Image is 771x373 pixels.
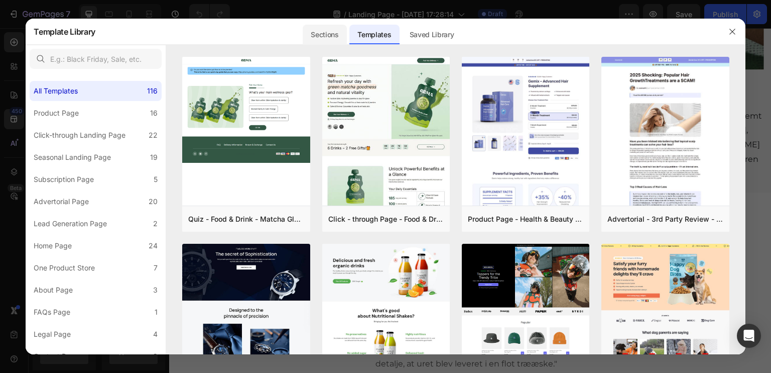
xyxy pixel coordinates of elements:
[34,240,72,252] div: Home Page
[154,173,158,185] div: 5
[34,218,107,230] div: Lead Generation Page
[607,213,723,225] div: Advertorial - 3rd Party Review - The Before Image - Hair Supplement
[149,240,158,252] div: 24
[410,58,594,71] p: Komfort Alle 24 Timer
[34,306,70,318] div: FAQs Page
[34,107,79,119] div: Product Page
[149,196,158,208] div: 20
[468,213,583,225] div: Product Page - Health & Beauty - Hair Supplement
[153,328,158,340] div: 4
[34,19,95,45] h2: Template Library
[211,83,391,122] span: Vi bruger safirglas i topklasse, næsten 2× hårdere end almindeligt glas, så dit ur holder sig flo...
[34,196,89,208] div: Advertorial Page
[149,129,158,141] div: 22
[182,57,310,163] img: quiz-1.png
[153,350,158,362] div: 2
[155,306,158,318] div: 1
[737,324,761,348] div: Open Intercom Messenger
[34,284,73,296] div: About Page
[9,58,192,71] p: Robust Og Holdbare Kvalitet
[188,213,304,225] div: Quiz - Food & Drink - Matcha Glow Shot
[173,191,430,209] span: Hvad Vores Kunder Siger Om Os
[34,262,95,274] div: One Product Store
[349,25,399,45] div: Templates
[34,85,78,97] div: All Templates
[34,328,71,340] div: Legal Page
[303,25,346,45] div: Sections
[411,83,593,150] span: Det lette og behagelige design gør det nemt at bære hele dagen, [PERSON_NAME], [PERSON_NAME] irri...
[209,58,393,71] p: Ridsefast Safirglas
[34,129,125,141] div: Click-through Landing Page
[256,215,346,265] img: gempages_577532446971527718-792a091d-b2e0-4dba-827f-eae145a13672.png
[147,85,158,97] div: 116
[150,107,158,119] div: 16
[34,350,79,362] div: Contact Page
[150,151,158,163] div: 19
[153,218,158,230] div: 2
[34,173,94,185] div: Subscription Page
[34,151,111,163] div: Seasonal Landing Page
[328,213,444,225] div: Click - through Page - Food & Drink - Matcha Glow Shot
[402,25,462,45] div: Saved Library
[11,83,190,136] span: Fremstillet af 100% naturligt valnøddetræ og rustfrit stål i topkvalitet. Et ur der både føles ek...
[153,284,158,296] div: 3
[100,276,494,291] h3: [PERSON_NAME]
[154,262,158,274] div: 7
[30,49,162,69] input: E.g.: Black Friday, Sale, etc.
[101,300,493,343] p: "Jeg er meget tilfreds og glad for mit ur fra woodme. Jeg har nu brugt det dagligt i et stykke ti...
